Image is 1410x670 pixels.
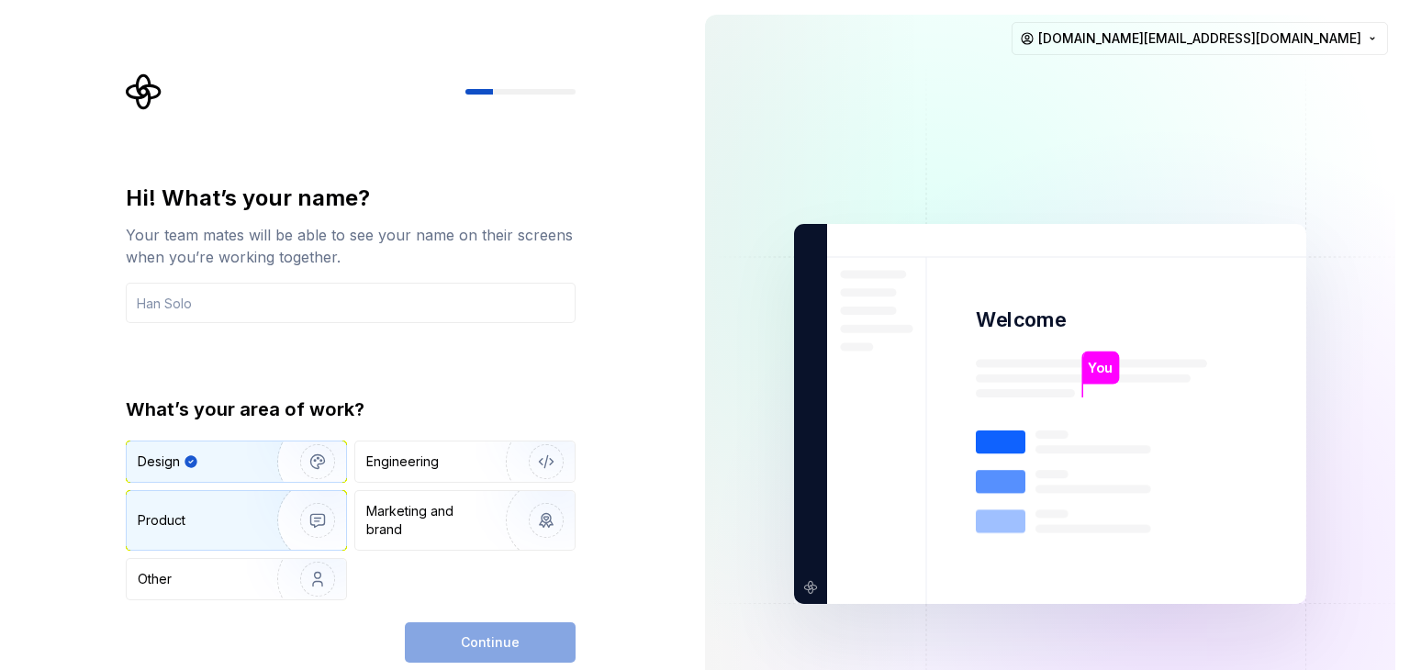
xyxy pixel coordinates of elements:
[126,224,576,268] div: Your team mates will be able to see your name on their screens when you’re working together.
[138,570,172,588] div: Other
[138,452,180,471] div: Design
[126,283,576,323] input: Han Solo
[126,396,576,422] div: What’s your area of work?
[366,452,439,471] div: Engineering
[1088,358,1113,378] p: You
[1038,29,1361,48] span: [DOMAIN_NAME][EMAIL_ADDRESS][DOMAIN_NAME]
[976,307,1066,333] p: Welcome
[126,184,576,213] div: Hi! What’s your name?
[138,511,185,530] div: Product
[366,502,490,539] div: Marketing and brand
[126,73,162,110] svg: Supernova Logo
[1012,22,1388,55] button: [DOMAIN_NAME][EMAIL_ADDRESS][DOMAIN_NAME]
